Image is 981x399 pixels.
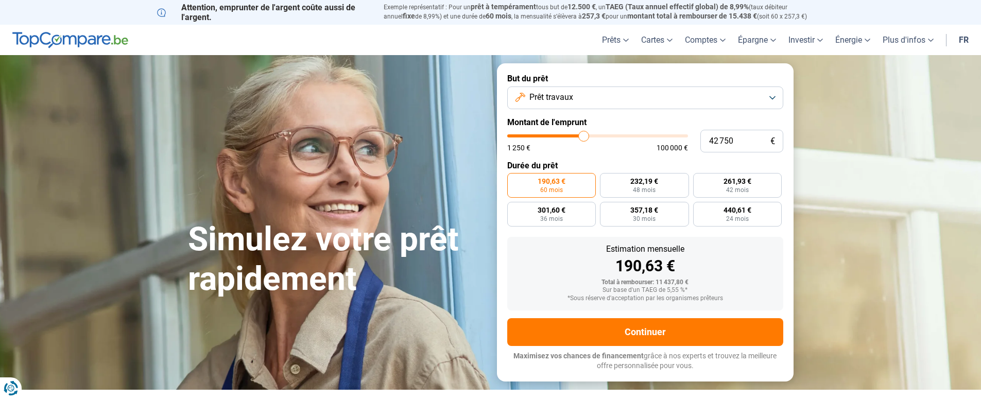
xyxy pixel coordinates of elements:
[188,220,485,299] h1: Simulez votre prêt rapidement
[732,25,782,55] a: Épargne
[726,216,749,222] span: 24 mois
[471,3,536,11] span: prêt à tempérament
[513,352,644,360] span: Maximisez vos chances de financement
[782,25,829,55] a: Investir
[679,25,732,55] a: Comptes
[540,216,563,222] span: 36 mois
[538,206,565,214] span: 301,60 €
[507,74,783,83] label: But du prêt
[829,25,876,55] a: Énergie
[633,187,656,193] span: 48 mois
[953,25,975,55] a: fr
[507,144,530,151] span: 1 250 €
[515,245,775,253] div: Estimation mensuelle
[384,3,824,21] p: Exemple représentatif : Pour un tous but de , un (taux débiteur annuel de 8,99%) et une durée de ...
[770,137,775,146] span: €
[538,178,565,185] span: 190,63 €
[12,32,128,48] img: TopCompare
[540,187,563,193] span: 60 mois
[657,144,688,151] span: 100 000 €
[635,25,679,55] a: Cartes
[507,86,783,109] button: Prêt travaux
[515,279,775,286] div: Total à rembourser: 11 437,80 €
[515,258,775,274] div: 190,63 €
[596,25,635,55] a: Prêts
[876,25,940,55] a: Plus d'infos
[515,287,775,294] div: Sur base d'un TAEG de 5,55 %*
[582,12,606,20] span: 257,3 €
[627,12,757,20] span: montant total à rembourser de 15.438 €
[486,12,511,20] span: 60 mois
[726,187,749,193] span: 42 mois
[606,3,749,11] span: TAEG (Taux annuel effectif global) de 8,99%
[507,117,783,127] label: Montant de l'emprunt
[529,92,573,103] span: Prêt travaux
[630,206,658,214] span: 357,18 €
[515,295,775,302] div: *Sous réserve d'acceptation par les organismes prêteurs
[507,351,783,371] p: grâce à nos experts et trouvez la meilleure offre personnalisée pour vous.
[157,3,371,22] p: Attention, emprunter de l'argent coûte aussi de l'argent.
[630,178,658,185] span: 232,19 €
[403,12,415,20] span: fixe
[507,318,783,346] button: Continuer
[507,161,783,170] label: Durée du prêt
[724,206,751,214] span: 440,61 €
[567,3,596,11] span: 12.500 €
[633,216,656,222] span: 30 mois
[724,178,751,185] span: 261,93 €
